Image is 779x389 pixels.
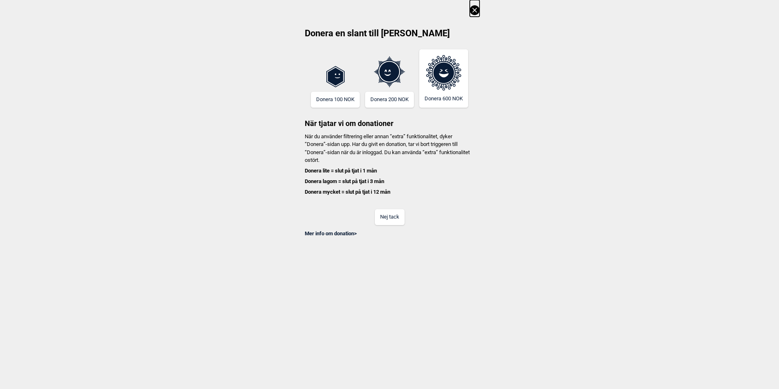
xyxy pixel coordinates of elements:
button: Donera 200 NOK [365,92,414,108]
h2: Donera en slant till [PERSON_NAME] [299,27,480,45]
b: Donera lagom = slut på tjat i 3 mån [305,178,384,184]
button: Donera 600 NOK [419,49,468,108]
a: Mer info om donation> [305,230,357,236]
h3: När tjatar vi om donationer [299,108,480,128]
button: Donera 100 NOK [311,92,360,108]
button: Nej tack [375,209,405,225]
b: Donera lite = slut på tjat i 1 mån [305,168,377,174]
p: När du använder filtrering eller annan “extra” funktionalitet, dyker “Donera”-sidan upp. Har du g... [299,133,480,196]
b: Donera mycket = slut på tjat i 12 mån [305,189,390,195]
